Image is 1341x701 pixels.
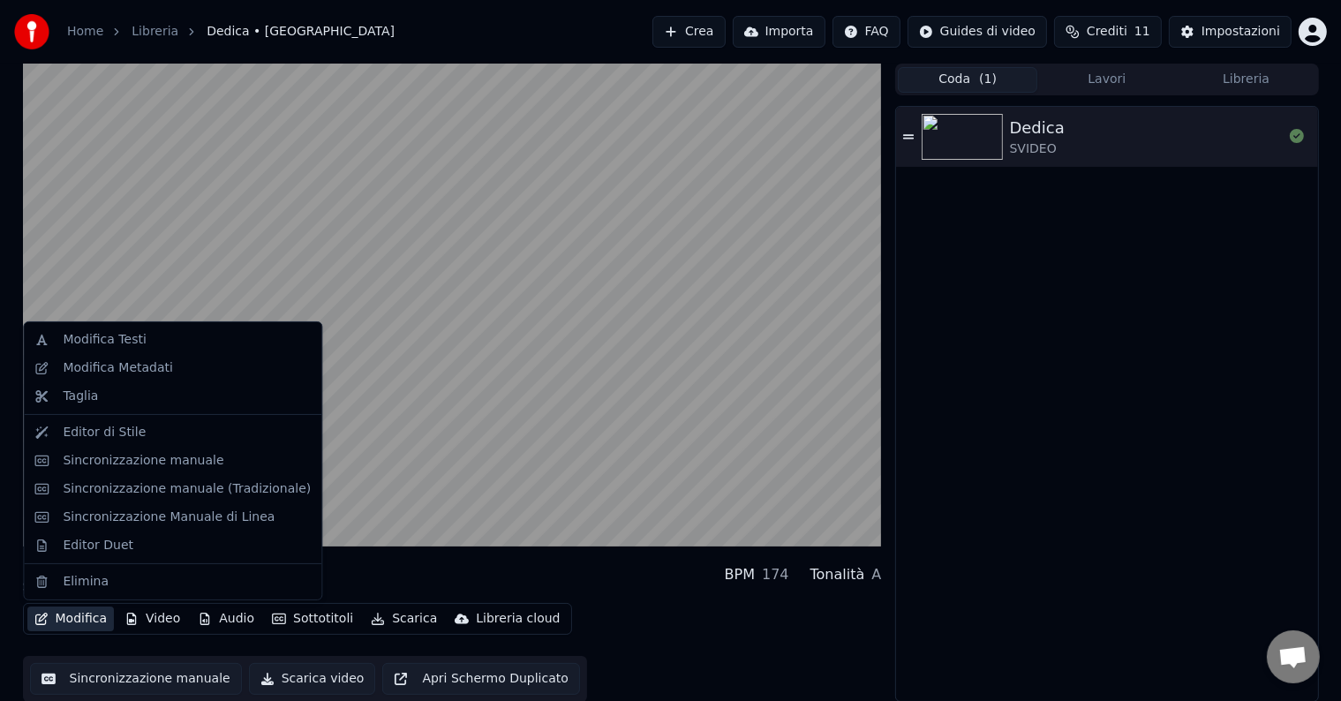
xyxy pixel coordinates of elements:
div: SVIDEO [1010,140,1065,158]
div: Sincronizzazione manuale [63,452,223,470]
button: Impostazioni [1169,16,1292,48]
div: Taglia [63,388,98,405]
button: Apri Schermo Duplicato [382,663,579,695]
div: Impostazioni [1202,23,1280,41]
button: Modifica [27,607,115,631]
span: Dedica • [GEOGRAPHIC_DATA] [207,23,395,41]
div: Editor di Stile [63,424,146,441]
button: Video [117,607,187,631]
div: Dedica [1010,116,1065,140]
button: Sottotitoli [265,607,360,631]
button: Scarica video [249,663,376,695]
img: youka [14,14,49,49]
button: FAQ [832,16,900,48]
button: Guides di video [908,16,1047,48]
span: ( 1 ) [979,71,997,88]
div: BPM [725,564,755,585]
div: Elimina [63,573,109,591]
div: Sincronizzazione manuale (Tradizionale) [63,480,311,498]
span: Crediti [1087,23,1127,41]
div: A [871,564,881,585]
a: Aprire la chat [1267,630,1320,683]
button: Sincronizzazione manuale [30,663,242,695]
button: Audio [191,607,261,631]
button: Crediti11 [1054,16,1162,48]
div: Modifica Testi [63,331,146,349]
span: 11 [1134,23,1150,41]
button: Crea [652,16,725,48]
div: Sincronizzazione Manuale di Linea [63,509,275,526]
button: Importa [733,16,825,48]
div: 174 [762,564,789,585]
a: Libreria [132,23,178,41]
div: Modifica Metadati [63,359,173,377]
button: Lavori [1037,67,1177,93]
div: Editor Duet [63,537,133,554]
button: Coda [898,67,1037,93]
button: Libreria [1177,67,1316,93]
div: Tonalità [810,564,865,585]
a: Home [67,23,103,41]
div: Libreria cloud [476,610,560,628]
nav: breadcrumb [67,23,395,41]
button: Scarica [364,607,444,631]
